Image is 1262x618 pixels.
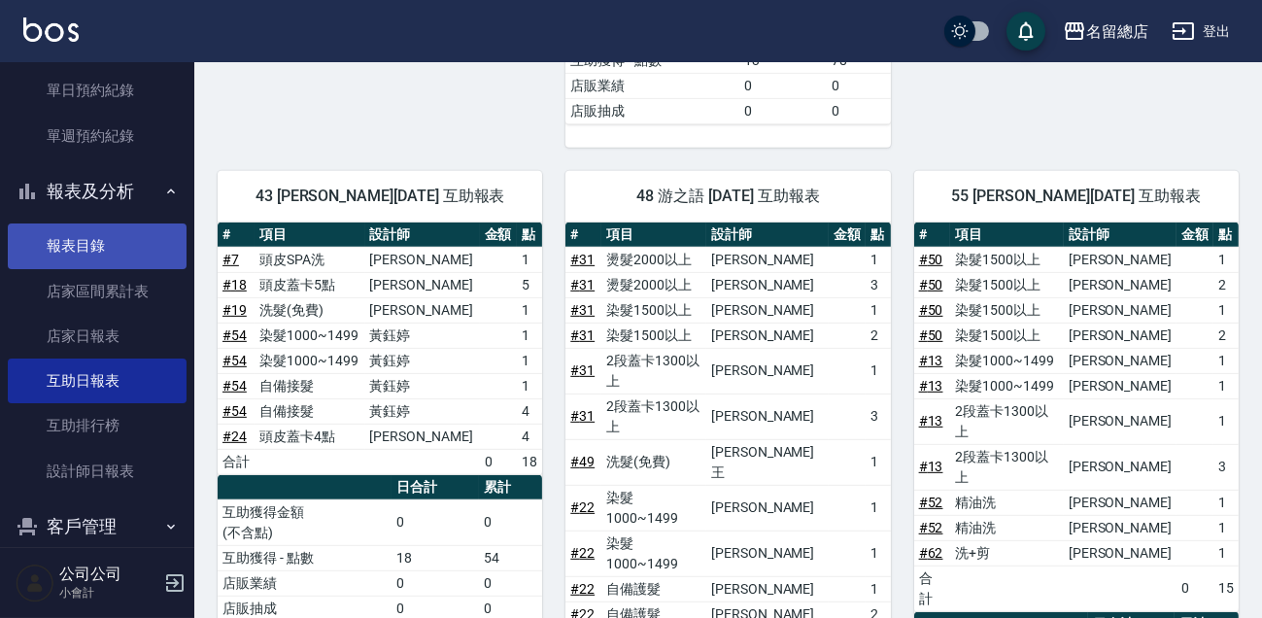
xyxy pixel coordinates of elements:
td: 0 [392,499,479,545]
a: #22 [570,545,595,561]
td: 洗髮(免費) [601,439,706,485]
th: 設計師 [1064,223,1177,248]
p: 小會計 [59,584,158,601]
td: 燙髮2000以上 [601,247,706,272]
span: 43 [PERSON_NAME][DATE] 互助報表 [241,187,519,206]
td: 2段蓋卡1300以上 [950,444,1064,490]
a: #24 [222,429,247,444]
td: 3 [866,394,891,439]
td: 頭皮蓋卡5點 [255,272,364,297]
td: 1 [866,297,891,323]
th: 累計 [479,475,543,500]
td: [PERSON_NAME] [1064,323,1177,348]
a: #13 [919,459,943,474]
th: # [565,223,601,248]
th: 點 [1213,223,1239,248]
td: [PERSON_NAME] [1064,490,1177,515]
td: [PERSON_NAME] [1064,247,1177,272]
td: 0 [392,570,479,596]
td: 1 [1213,515,1239,540]
a: #31 [570,327,595,343]
td: 1 [866,485,891,531]
td: 0 [739,73,827,98]
td: 黃鈺婷 [365,398,480,424]
td: 18 [517,449,542,474]
td: [PERSON_NAME] [365,272,480,297]
a: #31 [570,408,595,424]
td: 1 [866,576,891,601]
td: 1 [517,373,542,398]
td: 染髮1500以上 [950,272,1064,297]
a: #13 [919,413,943,429]
td: [PERSON_NAME] [706,297,829,323]
td: [PERSON_NAME] [365,247,480,272]
td: [PERSON_NAME] [706,323,829,348]
td: 1 [866,247,891,272]
a: 店家日報表 [8,314,187,359]
td: 洗髮(免費) [255,297,364,323]
a: 單日預約紀錄 [8,68,187,113]
span: 55 [PERSON_NAME][DATE] 互助報表 [938,187,1215,206]
td: 染髮1500以上 [601,297,706,323]
th: 金額 [829,223,866,248]
td: [PERSON_NAME] [1064,348,1177,373]
td: 自備護髮 [601,576,706,601]
td: 54 [479,545,543,570]
td: 自備接髮 [255,398,364,424]
td: 3 [866,272,891,297]
h5: 公司公司 [59,565,158,584]
a: #50 [919,327,943,343]
td: 1 [517,348,542,373]
a: #31 [570,277,595,292]
button: 登出 [1164,14,1239,50]
a: #50 [919,252,943,267]
td: 黃鈺婷 [365,348,480,373]
td: 染髮1000~1499 [255,323,364,348]
td: 0 [479,499,543,545]
td: 頭皮SPA洗 [255,247,364,272]
td: [PERSON_NAME] [706,272,829,297]
a: 單週預約紀錄 [8,114,187,158]
td: [PERSON_NAME] [706,348,829,394]
td: [PERSON_NAME] [365,297,480,323]
td: 0 [479,570,543,596]
button: 客戶管理 [8,501,187,552]
a: #54 [222,327,247,343]
a: #54 [222,378,247,394]
td: 染髮1000~1499 [950,348,1064,373]
td: 0 [739,98,827,123]
td: 染髮1000~1499 [601,485,706,531]
img: Logo [23,17,79,42]
span: 48 游之語 [DATE] 互助報表 [589,187,867,206]
td: [PERSON_NAME] [706,485,829,531]
td: 1 [517,297,542,323]
td: 精油洗 [950,515,1064,540]
a: #18 [222,277,247,292]
td: [PERSON_NAME] [706,576,829,601]
td: [PERSON_NAME]王 [706,439,829,485]
td: [PERSON_NAME] [706,394,829,439]
td: 染髮1000~1499 [255,348,364,373]
td: [PERSON_NAME] [1064,515,1177,540]
td: 自備接髮 [255,373,364,398]
td: 染髮1000~1499 [601,531,706,576]
td: 2 [1213,323,1239,348]
table: a dense table [914,223,1239,612]
td: [PERSON_NAME] [706,247,829,272]
td: 店販業績 [218,570,392,596]
td: 3 [1213,444,1239,490]
th: 日合計 [392,475,479,500]
td: 互助獲得 - 點數 [218,545,392,570]
td: 店販業績 [565,73,739,98]
a: #31 [570,362,595,378]
td: 1 [1213,490,1239,515]
td: 1 [866,439,891,485]
th: 項目 [601,223,706,248]
a: 互助日報表 [8,359,187,403]
td: 0 [827,98,891,123]
td: 5 [517,272,542,297]
td: 1 [1213,540,1239,566]
td: 染髮1500以上 [950,297,1064,323]
td: [PERSON_NAME] [1064,373,1177,398]
td: 2段蓋卡1300以上 [601,394,706,439]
